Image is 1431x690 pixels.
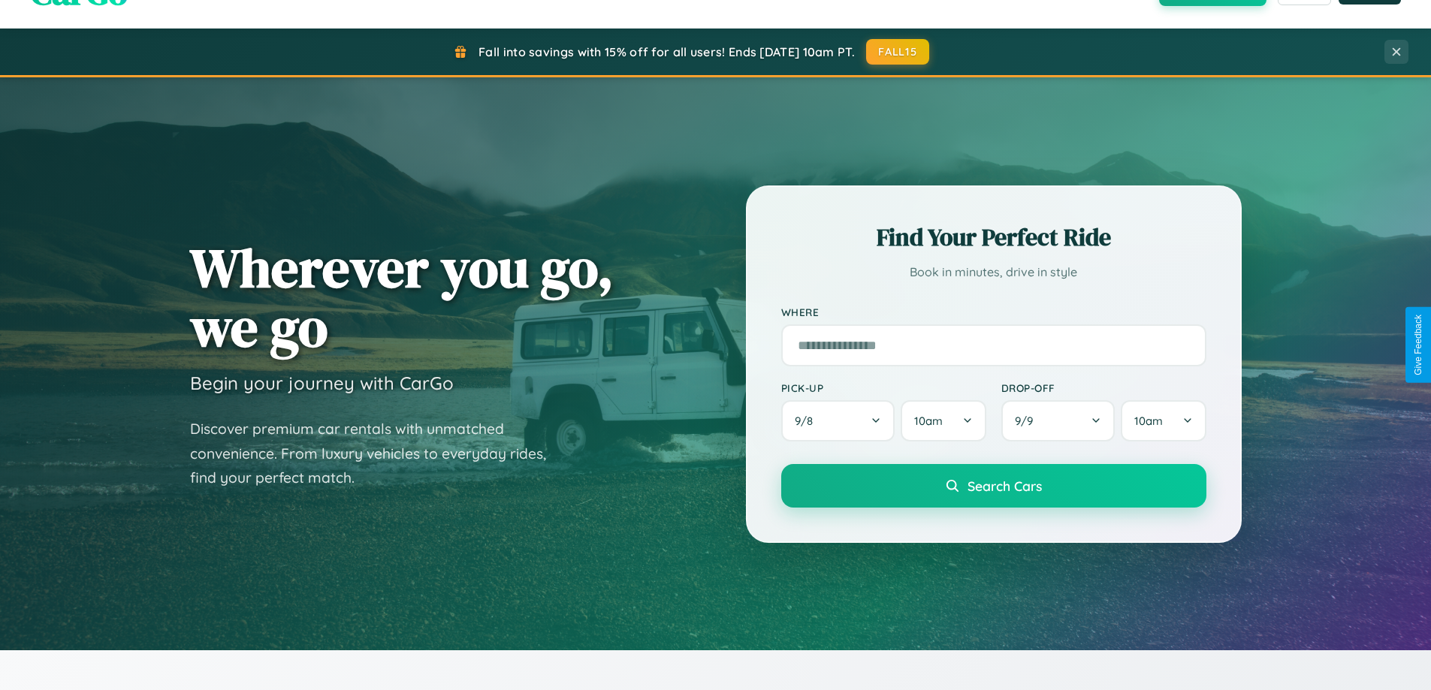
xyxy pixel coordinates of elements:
span: 9 / 8 [795,414,820,428]
span: Search Cars [968,478,1042,494]
div: Give Feedback [1413,315,1423,375]
span: 10am [1134,414,1163,428]
label: Pick-up [781,381,986,394]
h3: Begin your journey with CarGo [190,372,454,394]
button: 9/8 [781,400,895,441]
span: 10am [914,414,943,428]
span: 9 / 9 [1015,414,1040,428]
button: 9/9 [1001,400,1116,441]
button: FALL15 [866,39,929,65]
p: Discover premium car rentals with unmatched convenience. From luxury vehicles to everyday rides, ... [190,417,566,490]
p: Book in minutes, drive in style [781,261,1206,283]
h2: Find Your Perfect Ride [781,221,1206,254]
label: Drop-off [1001,381,1206,394]
label: Where [781,306,1206,318]
button: Search Cars [781,464,1206,508]
button: 10am [1121,400,1206,441]
h1: Wherever you go, we go [190,238,614,357]
span: Fall into savings with 15% off for all users! Ends [DATE] 10am PT. [479,44,855,59]
button: 10am [901,400,986,441]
